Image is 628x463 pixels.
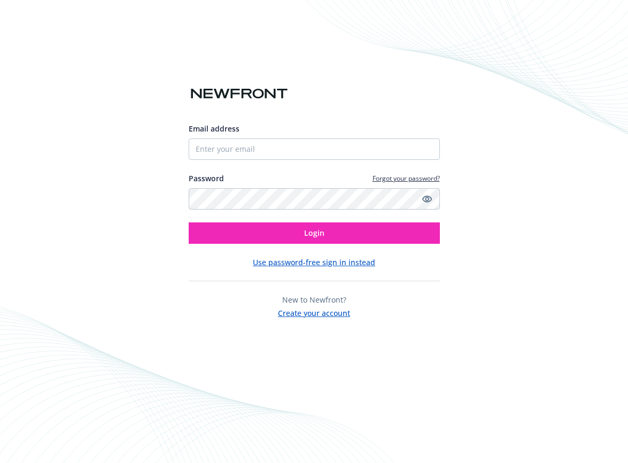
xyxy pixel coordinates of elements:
img: Newfront logo [189,84,290,103]
span: New to Newfront? [282,295,346,305]
button: Create your account [278,305,350,319]
span: Login [304,228,324,238]
button: Use password-free sign in instead [253,257,375,268]
a: Forgot your password? [373,174,440,183]
button: Login [189,222,440,244]
a: Show password [421,192,433,205]
span: Email address [189,124,239,134]
input: Enter your password [189,188,440,210]
label: Password [189,173,224,184]
input: Enter your email [189,138,440,160]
